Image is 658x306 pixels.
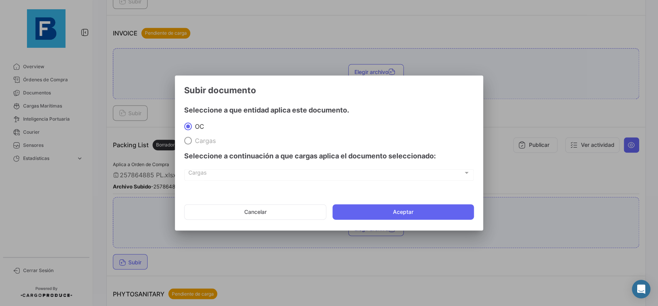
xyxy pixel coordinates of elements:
h4: Seleccione a que entidad aplica este documento. [184,105,474,116]
span: Cargas [192,137,216,145]
h3: Subir documento [184,85,474,96]
span: Cargas [188,171,463,178]
button: Aceptar [332,204,474,220]
h4: Seleccione a continuación a que cargas aplica el documento seleccionado: [184,151,474,161]
span: OC [192,123,204,130]
button: Cancelar [184,204,326,220]
div: Abrir Intercom Messenger [632,280,650,298]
